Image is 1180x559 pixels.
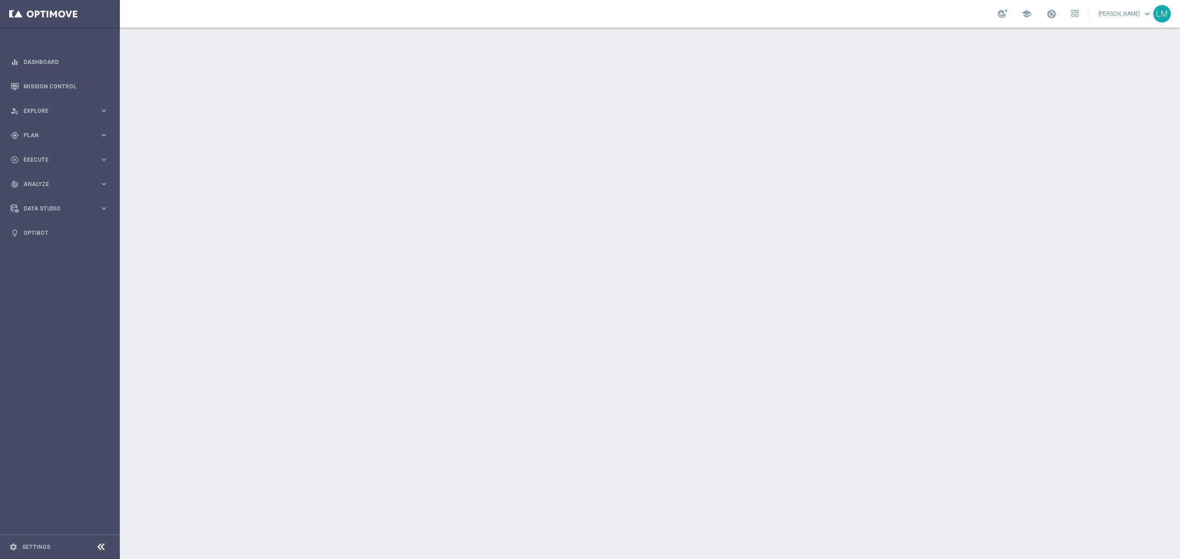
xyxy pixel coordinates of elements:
[11,180,100,188] div: Analyze
[11,156,100,164] div: Execute
[1097,7,1153,21] a: [PERSON_NAME]keyboard_arrow_down
[11,107,100,115] div: Explore
[10,132,109,139] button: gps_fixed Plan keyboard_arrow_right
[11,131,100,140] div: Plan
[100,131,108,140] i: keyboard_arrow_right
[24,206,100,211] span: Data Studio
[100,155,108,164] i: keyboard_arrow_right
[11,50,108,74] div: Dashboard
[10,58,109,66] button: equalizer Dashboard
[1021,9,1032,19] span: school
[24,74,108,99] a: Mission Control
[22,544,50,550] a: Settings
[11,156,19,164] i: play_circle_outline
[1142,9,1152,19] span: keyboard_arrow_down
[24,181,100,187] span: Analyze
[11,221,108,245] div: Optibot
[10,229,109,237] button: lightbulb Optibot
[11,229,19,237] i: lightbulb
[11,107,19,115] i: person_search
[24,133,100,138] span: Plan
[11,180,19,188] i: track_changes
[24,50,108,74] a: Dashboard
[11,204,100,213] div: Data Studio
[11,74,108,99] div: Mission Control
[1153,5,1171,23] div: LM
[9,543,18,551] i: settings
[10,107,109,115] button: person_search Explore keyboard_arrow_right
[10,205,109,212] button: Data Studio keyboard_arrow_right
[24,221,108,245] a: Optibot
[100,204,108,213] i: keyboard_arrow_right
[10,156,109,163] button: play_circle_outline Execute keyboard_arrow_right
[24,108,100,114] span: Explore
[100,106,108,115] i: keyboard_arrow_right
[100,180,108,188] i: keyboard_arrow_right
[11,58,19,66] i: equalizer
[10,83,109,90] button: Mission Control
[24,157,100,163] span: Execute
[10,181,109,188] button: track_changes Analyze keyboard_arrow_right
[11,131,19,140] i: gps_fixed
